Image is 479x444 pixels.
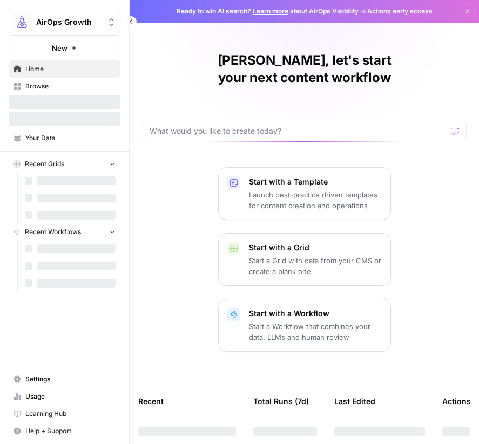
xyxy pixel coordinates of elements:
p: Start with a Template [249,176,382,187]
a: Home [9,60,120,78]
button: Start with a TemplateLaunch best-practice driven templates for content creation and operations [218,167,391,220]
button: Start with a GridStart a Grid with data from your CMS or create a blank one [218,233,391,286]
button: New [9,40,120,56]
p: Start with a Grid [249,242,382,253]
p: Start a Workflow that combines your data, LLMs and human review [249,321,382,343]
a: Learning Hub [9,405,120,422]
button: Workspace: AirOps Growth [9,9,120,36]
input: What would you like to create today? [150,126,447,136]
span: AirOps Growth [36,17,102,28]
span: Recent Workflows [25,227,81,237]
span: Ready to win AI search? about AirOps Visibility [177,6,359,16]
a: Browse [9,78,120,95]
img: AirOps Growth Logo [12,12,32,32]
div: Last Edited [334,386,375,416]
p: Launch best-practice driven templates for content creation and operations [249,189,382,211]
a: Usage [9,388,120,405]
button: Recent Workflows [9,224,120,240]
button: Recent Grids [9,156,120,172]
span: Actions early access [367,6,433,16]
div: Recent [138,386,236,416]
p: Start a Grid with data from your CMS or create a blank one [249,255,382,277]
span: Browse [25,81,116,91]
h1: [PERSON_NAME], let's start your next content workflow [143,52,467,86]
button: Help + Support [9,422,120,440]
div: Total Runs (7d) [253,386,309,416]
span: Usage [25,392,116,401]
span: Help + Support [25,426,116,436]
span: New [52,43,68,53]
p: Start with a Workflow [249,308,382,319]
a: Settings [9,371,120,388]
button: Start with a WorkflowStart a Workflow that combines your data, LLMs and human review [218,299,391,352]
a: Learn more [253,7,288,15]
span: Recent Grids [25,159,64,169]
span: Learning Hub [25,409,116,419]
span: Home [25,64,116,74]
span: Settings [25,374,116,384]
div: Actions [442,386,471,416]
a: Your Data [9,129,120,147]
span: Your Data [25,133,116,143]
